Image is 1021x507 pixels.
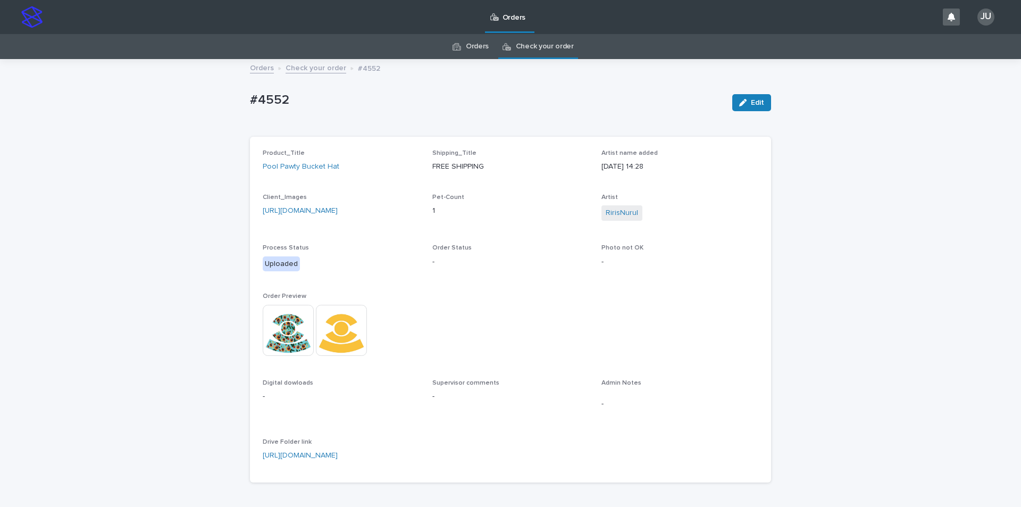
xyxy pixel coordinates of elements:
a: Orders [466,34,489,59]
p: [DATE] 14:28 [601,161,758,172]
a: RirisNurul [606,207,638,219]
p: 1 [432,205,589,217]
p: #4552 [358,62,380,73]
a: Pool Pawty Bucket Hat [263,161,339,172]
span: Digital dowloads [263,380,313,386]
span: Artist [601,194,618,201]
span: Client_Images [263,194,307,201]
a: Orders [250,61,274,73]
a: Check your order [286,61,346,73]
span: Artist name added [601,150,658,156]
span: Pet-Count [432,194,464,201]
img: stacker-logo-s-only.png [21,6,43,28]
p: #4552 [250,93,724,108]
span: Product_Title [263,150,305,156]
p: - [263,391,420,402]
a: Check your order [516,34,574,59]
div: JU [977,9,994,26]
span: Photo not OK [601,245,643,251]
a: [URL][DOMAIN_NAME] [263,452,338,459]
p: - [601,398,758,410]
span: Order Preview [263,293,306,300]
span: Supervisor comments [432,380,499,386]
span: Edit [751,99,764,106]
p: - [601,256,758,268]
span: Admin Notes [601,380,641,386]
span: Process Status [263,245,309,251]
span: Drive Folder link [263,439,312,445]
p: - [432,391,589,402]
a: [URL][DOMAIN_NAME] [263,207,338,214]
div: Uploaded [263,256,300,272]
span: Shipping_Title [432,150,476,156]
p: FREE SHIPPING [432,161,589,172]
span: Order Status [432,245,472,251]
button: Edit [732,94,771,111]
p: - [432,256,589,268]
